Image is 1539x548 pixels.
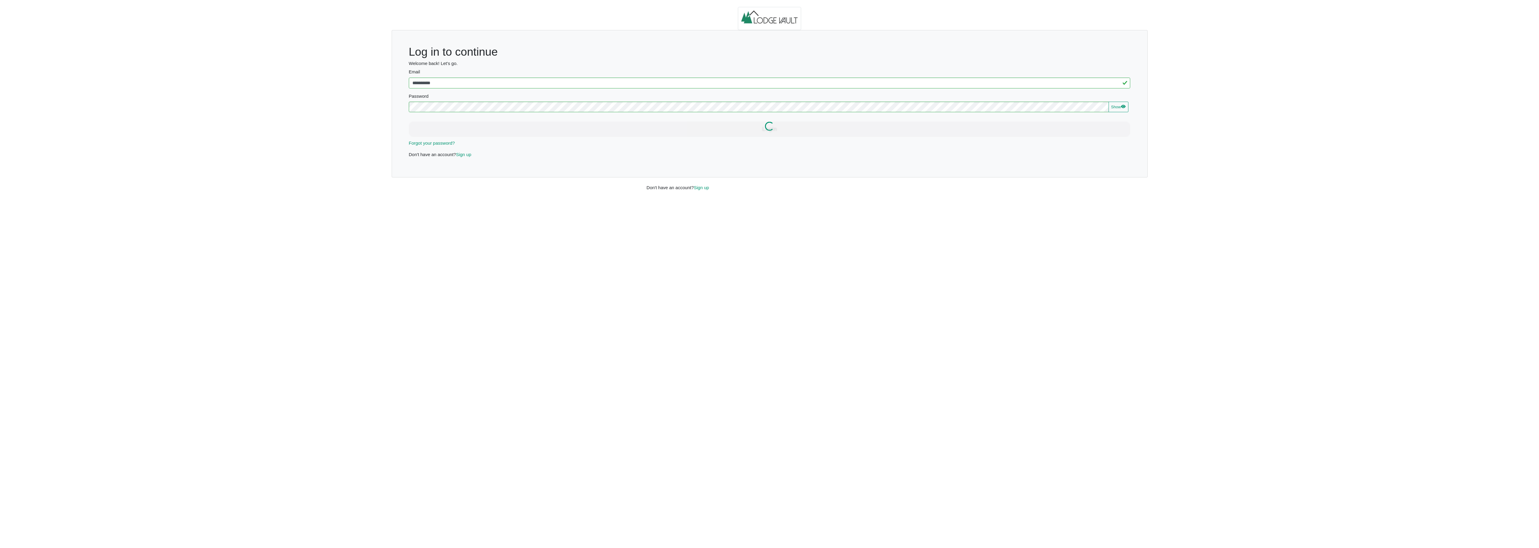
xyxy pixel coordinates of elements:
[694,185,709,190] a: Sign up
[409,61,1131,66] h6: Welcome back! Let's go.
[456,152,471,157] a: Sign up
[409,93,1131,102] legend: Password
[409,69,1131,75] label: Email
[409,151,1131,158] p: Don't have an account?
[409,140,455,146] a: Forgot your password?
[1121,104,1126,109] svg: eye fill
[738,7,801,30] img: logo.2b93711c.jpg
[642,177,897,191] div: Don't have an account?
[1109,102,1128,112] button: Showeye fill
[409,45,1131,59] h1: Log in to continue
